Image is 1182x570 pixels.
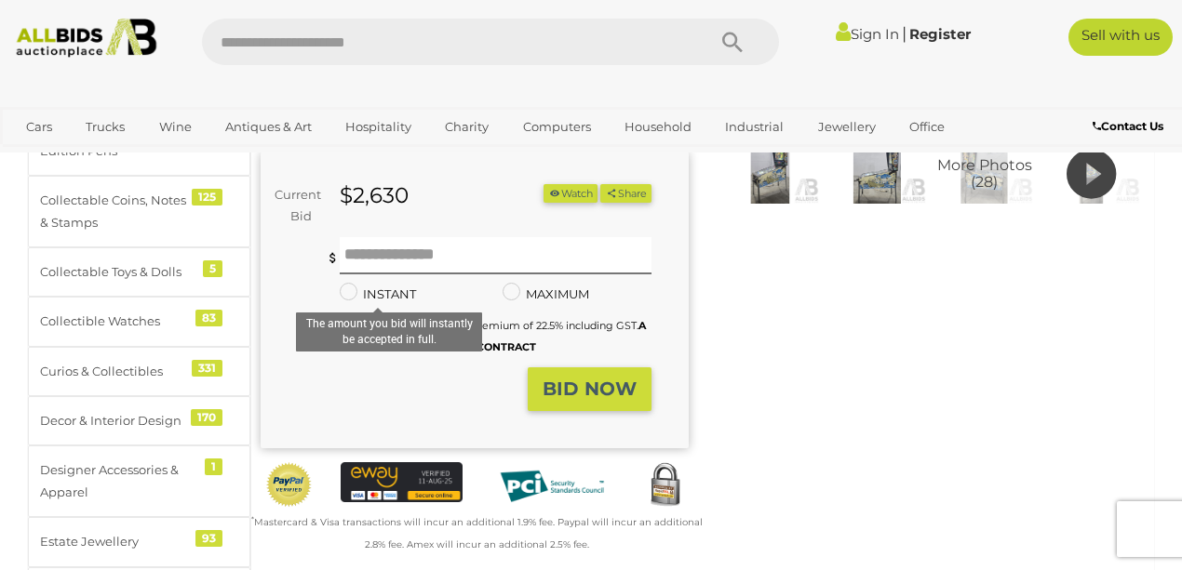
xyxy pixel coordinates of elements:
[686,19,779,65] button: Search
[261,184,326,228] div: Current Bid
[937,158,1032,191] span: More Photos (28)
[1068,19,1173,56] a: Sell with us
[828,140,926,204] img: Fish Tales Pinball Machine by Williams
[205,458,222,475] div: 1
[40,190,194,233] div: Collectable Coins, Notes & Stamps
[543,378,637,400] strong: BID NOW
[902,23,907,44] span: |
[28,297,250,346] a: Collectible Watches 83
[40,459,194,503] div: Designer Accessories & Apparel
[195,310,222,326] div: 83
[40,410,194,431] div: Decor & Interior Design
[203,260,222,277] div: 5
[721,140,819,204] img: Fish Tales Pinball Machine by Williams
[544,184,598,204] button: Watch
[340,182,409,208] strong: $2,630
[213,112,324,142] a: Antiques & Art
[28,347,250,396] a: Curios & Collectibles 331
[14,142,76,173] a: Sports
[326,319,646,353] small: This Item will incur a Buyer's Premium of 22.5% including GST.
[806,112,888,142] a: Jewellery
[897,112,957,142] a: Office
[641,462,689,510] img: Secured by Rapid SSL
[251,516,703,550] small: Mastercard & Visa transactions will incur an additional 1.9% fee. Paypal will incur an additional...
[14,112,64,142] a: Cars
[600,184,651,204] button: Share
[28,445,250,517] a: Designer Accessories & Apparel 1
[341,462,463,503] img: eWAY Payment Gateway
[265,462,313,508] img: Official PayPal Seal
[40,311,194,332] div: Collectible Watches
[333,112,423,142] a: Hospitality
[74,112,137,142] a: Trucks
[28,176,250,247] a: Collectable Coins, Notes & Stamps 125
[192,360,222,377] div: 331
[86,142,242,173] a: [GEOGRAPHIC_DATA]
[612,112,704,142] a: Household
[935,140,1033,204] img: Fish Tales Pinball Machine by Williams
[935,140,1033,204] a: More Photos(28)
[490,462,613,511] img: PCI DSS compliant
[544,184,598,204] li: Watch this item
[1093,119,1163,133] b: Contact Us
[191,409,222,426] div: 170
[836,25,899,43] a: Sign In
[1042,140,1140,204] img: 53981-1a.jpg
[195,530,222,547] div: 93
[28,517,250,566] a: Estate Jewellery 93
[326,319,646,353] b: A WINNING BID IS A BINDING CONTRACT
[147,112,204,142] a: Wine
[909,25,971,43] a: Register
[40,361,194,382] div: Curios & Collectibles
[340,284,416,305] label: INSTANT
[503,284,589,305] label: MAXIMUM
[192,189,222,205] div: 125
[296,312,482,351] div: The amount you bid will instantly be accepted in full.
[8,19,165,58] img: Allbids.com.au
[40,531,194,552] div: Estate Jewellery
[528,367,651,411] button: BID NOW
[28,247,250,297] a: Collectable Toys & Dolls 5
[40,261,194,283] div: Collectable Toys & Dolls
[511,112,603,142] a: Computers
[1093,116,1168,137] a: Contact Us
[28,396,250,445] a: Decor & Interior Design 170
[713,112,796,142] a: Industrial
[433,112,501,142] a: Charity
